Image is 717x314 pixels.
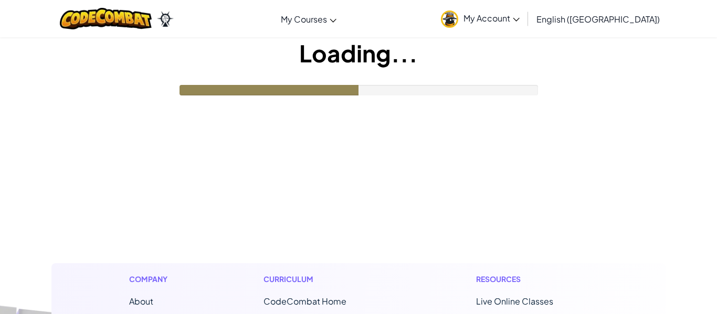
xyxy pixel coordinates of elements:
img: avatar [441,10,458,28]
a: English ([GEOGRAPHIC_DATA]) [531,5,665,33]
span: My Courses [281,14,327,25]
span: My Account [463,13,520,24]
a: My Account [436,2,525,35]
span: English ([GEOGRAPHIC_DATA]) [536,14,660,25]
a: My Courses [276,5,342,33]
a: About [129,296,153,307]
span: CodeCombat Home [263,296,346,307]
h1: Resources [476,274,588,285]
h1: Company [129,274,178,285]
a: Live Online Classes [476,296,553,307]
h1: Curriculum [263,274,391,285]
img: CodeCombat logo [60,8,152,29]
img: Ozaria [157,11,174,27]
